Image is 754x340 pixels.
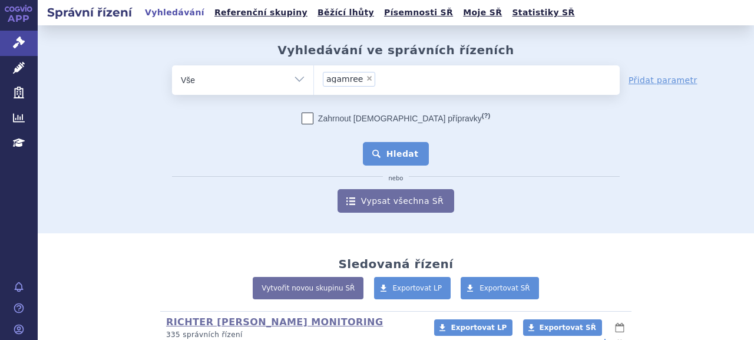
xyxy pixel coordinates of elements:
[363,142,429,166] button: Hledat
[302,113,490,124] label: Zahrnout [DEMOGRAPHIC_DATA] přípravky
[614,321,626,335] button: lhůty
[461,277,539,299] a: Exportovat SŘ
[629,74,697,86] a: Přidat parametr
[166,330,419,340] p: 335 správních řízení
[314,5,378,21] a: Běžící lhůty
[253,277,363,299] a: Vytvořit novou skupinu SŘ
[326,75,363,83] span: agamree
[338,189,454,213] a: Vypsat všechna SŘ
[338,257,453,271] h2: Sledovaná řízení
[451,324,507,332] span: Exportovat LP
[374,277,451,299] a: Exportovat LP
[508,5,578,21] a: Statistiky SŘ
[277,43,514,57] h2: Vyhledávání ve správních řízeních
[211,5,311,21] a: Referenční skupiny
[479,284,530,292] span: Exportovat SŘ
[141,5,208,21] a: Vyhledávání
[540,324,596,332] span: Exportovat SŘ
[434,319,512,336] a: Exportovat LP
[383,175,409,182] i: nebo
[482,112,490,120] abbr: (?)
[366,75,373,82] span: ×
[381,5,457,21] a: Písemnosti SŘ
[459,5,505,21] a: Moje SŘ
[38,4,141,21] h2: Správní řízení
[379,71,428,86] input: agamree
[523,319,602,336] a: Exportovat SŘ
[166,316,383,328] a: RICHTER [PERSON_NAME] MONITORING
[393,284,442,292] span: Exportovat LP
